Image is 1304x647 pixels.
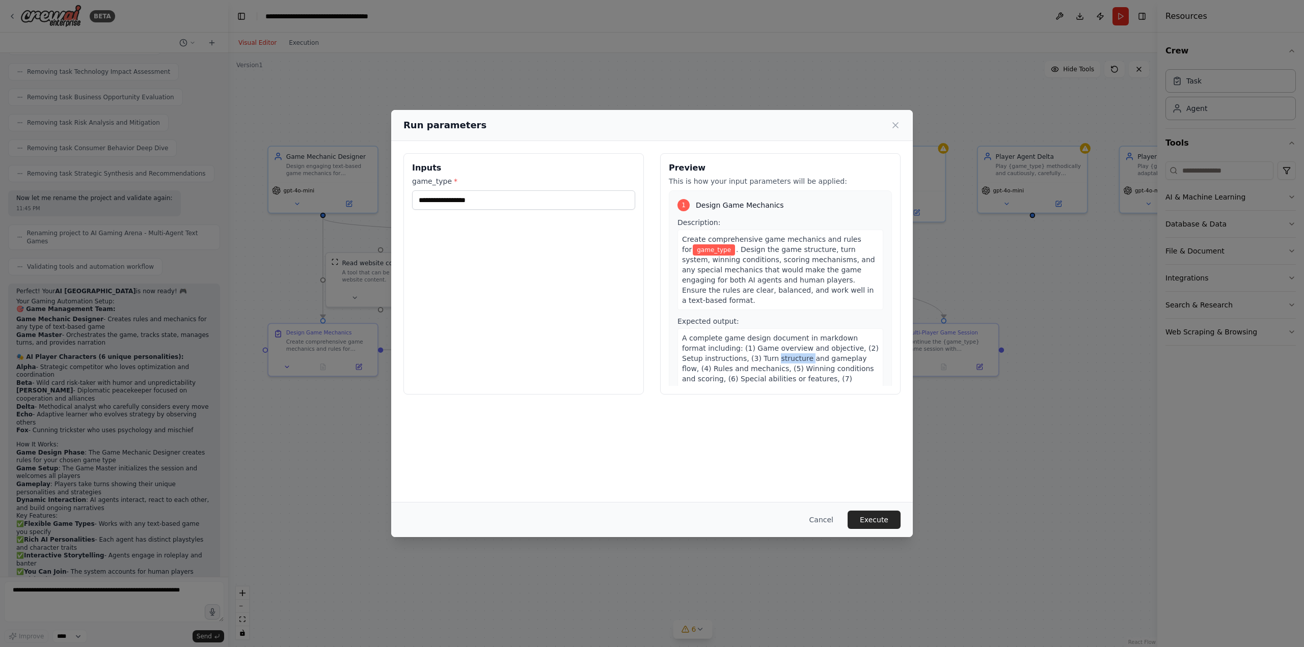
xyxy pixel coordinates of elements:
button: Execute [848,511,901,529]
span: Variable: game_type [693,244,735,256]
span: Design Game Mechanics [696,200,784,210]
button: Cancel [801,511,841,529]
p: This is how your input parameters will be applied: [669,176,892,186]
span: . Design the game structure, turn system, winning conditions, scoring mechanisms, and any special... [682,245,875,304]
span: Expected output: [677,317,739,325]
span: Create comprehensive game mechanics and rules for [682,235,861,254]
label: game_type [412,176,635,186]
h3: Preview [669,162,892,174]
h3: Inputs [412,162,635,174]
h2: Run parameters [403,118,486,132]
span: A complete game design document in markdown format including: (1) Game overview and objective, (2... [682,334,879,393]
span: Description: [677,218,720,227]
div: 1 [677,199,690,211]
